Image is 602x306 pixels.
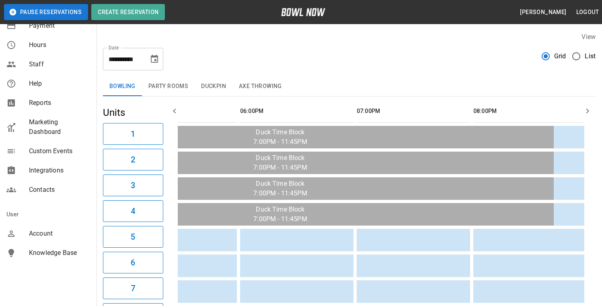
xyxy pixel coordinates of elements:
[131,230,135,243] h6: 5
[131,256,135,269] h6: 6
[103,277,163,299] button: 7
[131,179,135,192] h6: 3
[131,282,135,295] h6: 7
[131,153,135,166] h6: 2
[131,127,135,140] h6: 1
[4,4,88,20] button: Pause Reservations
[103,149,163,170] button: 2
[103,123,163,145] button: 1
[103,200,163,222] button: 4
[232,77,288,96] button: Axe Throwing
[103,77,596,96] div: inventory tabs
[103,175,163,196] button: 3
[29,146,90,156] span: Custom Events
[142,77,195,96] button: Party Rooms
[195,77,232,96] button: Duckpin
[29,117,90,137] span: Marketing Dashboard
[29,248,90,258] span: Knowledge Base
[581,33,596,41] label: View
[29,166,90,175] span: Integrations
[131,205,135,218] h6: 4
[29,40,90,50] span: Hours
[146,51,162,67] button: Choose date, selected date is Sep 24, 2025
[29,79,90,88] span: Help
[91,4,165,20] button: Create Reservation
[103,226,163,248] button: 5
[357,100,470,123] th: 07:00PM
[103,252,163,273] button: 6
[517,5,569,20] button: [PERSON_NAME]
[573,5,602,20] button: Logout
[554,51,566,61] span: Grid
[29,229,90,238] span: Account
[29,185,90,195] span: Contacts
[103,106,163,119] h5: Units
[123,100,237,123] th: 05:00PM
[103,77,142,96] button: Bowling
[281,8,325,16] img: logo
[585,51,596,61] span: List
[29,98,90,108] span: Reports
[29,60,90,69] span: Staff
[240,100,353,123] th: 06:00PM
[29,21,90,31] span: Payment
